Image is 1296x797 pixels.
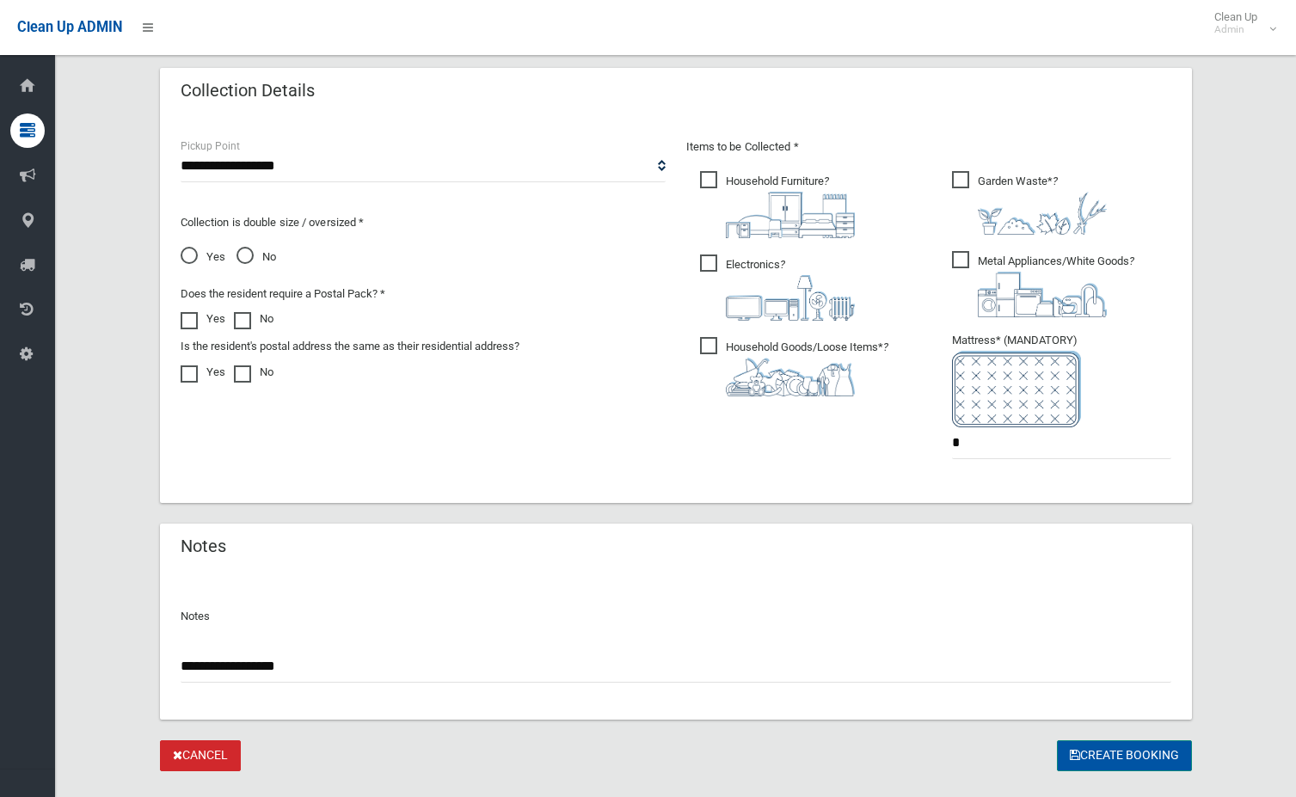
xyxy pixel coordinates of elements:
i: ? [726,175,855,238]
label: Yes [181,309,225,329]
span: No [236,247,276,267]
span: Metal Appliances/White Goods [952,251,1134,317]
span: Garden Waste* [952,171,1107,235]
i: ? [978,254,1134,317]
header: Collection Details [160,74,335,107]
label: Is the resident's postal address the same as their residential address? [181,336,519,357]
img: 394712a680b73dbc3d2a6a3a7ffe5a07.png [726,275,855,321]
label: Yes [181,362,225,383]
label: Does the resident require a Postal Pack? * [181,284,385,304]
header: Notes [160,530,247,563]
button: Create Booking [1057,740,1192,772]
span: Household Goods/Loose Items* [700,337,888,396]
img: 36c1b0289cb1767239cdd3de9e694f19.png [978,272,1107,317]
i: ? [978,175,1107,235]
a: Cancel [160,740,241,772]
img: e7408bece873d2c1783593a074e5cb2f.png [952,351,1081,427]
label: No [234,309,273,329]
i: ? [726,340,888,396]
p: Items to be Collected * [686,137,1171,157]
p: Collection is double size / oversized * [181,212,666,233]
label: No [234,362,273,383]
i: ? [726,258,855,321]
img: aa9efdbe659d29b613fca23ba79d85cb.png [726,192,855,238]
span: Clean Up [1206,10,1275,36]
span: Household Furniture [700,171,855,238]
img: b13cc3517677393f34c0a387616ef184.png [726,358,855,396]
small: Admin [1214,23,1257,36]
span: Yes [181,247,225,267]
p: Notes [181,606,1171,627]
span: Electronics [700,254,855,321]
span: Clean Up ADMIN [17,19,122,35]
img: 4fd8a5c772b2c999c83690221e5242e0.png [978,192,1107,235]
span: Mattress* (MANDATORY) [952,334,1171,427]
